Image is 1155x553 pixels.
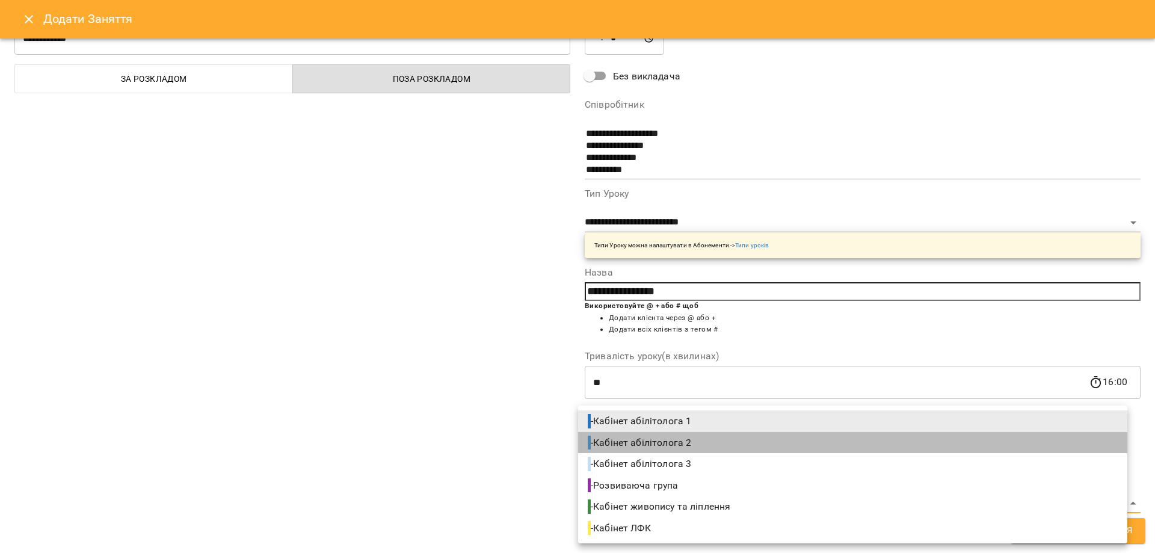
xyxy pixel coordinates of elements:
span: - Кабінет абілітолога 3 [588,457,694,471]
span: - Кабінет абілітолога 1 [588,414,694,428]
span: - Розвиваюча група [588,478,681,493]
span: - Кабінет абілітолога 2 [588,436,694,450]
span: - Кабінет живопису та ліплення [588,499,733,514]
span: - Кабінет ЛФК [588,521,653,536]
